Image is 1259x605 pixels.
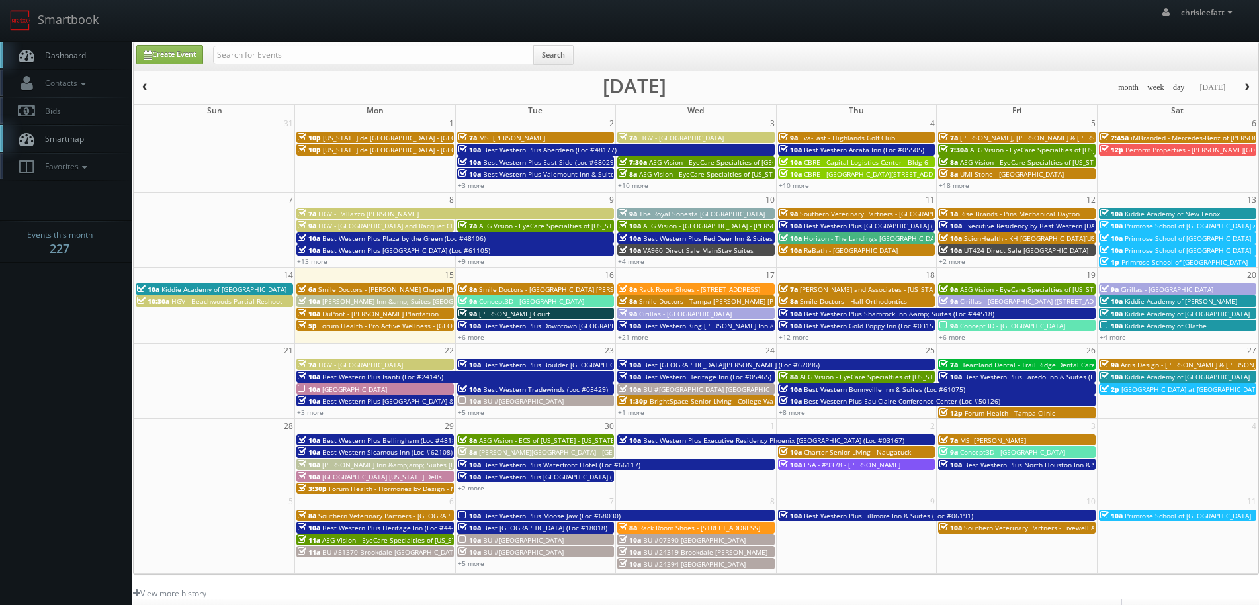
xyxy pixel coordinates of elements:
span: Best Western Sicamous Inn (Loc #62108) [322,447,453,457]
span: 10a [298,309,320,318]
span: Kiddie Academy of [PERSON_NAME] [1125,297,1237,306]
span: BU #[GEOGRAPHIC_DATA] [483,535,564,545]
span: Cirillas - [GEOGRAPHIC_DATA] [1121,285,1213,294]
span: 21 [282,344,294,357]
span: 8a [458,285,477,294]
span: Best Western Plus [GEOGRAPHIC_DATA] (Loc #50153) [483,472,651,481]
span: 7:30a [619,158,647,167]
span: Southern Veterinary Partners - Livewell Animal Urgent Care of [GEOGRAPHIC_DATA] [964,523,1228,532]
span: [GEOGRAPHIC_DATA] [322,385,387,394]
span: 8a [619,523,637,532]
span: Best Western Plus Shamrock Inn &amp; Suites (Loc #44518) [804,309,994,318]
span: Cirillas - [GEOGRAPHIC_DATA] ([STREET_ADDRESS]) [960,297,1118,306]
span: 10a [298,436,320,445]
span: 7:30a [939,145,968,154]
span: 8a [779,297,798,306]
span: Best Western Plus Downtown [GEOGRAPHIC_DATA] (Loc #48199) [483,321,687,330]
span: CBRE - [GEOGRAPHIC_DATA][STREET_ADDRESS][GEOGRAPHIC_DATA] [804,169,1016,179]
span: 10a [298,523,320,532]
span: VA960 Direct Sale MainStay Suites [643,246,754,255]
a: +18 more [939,181,969,190]
span: BU #24394 [GEOGRAPHIC_DATA] [643,559,746,569]
span: 10a [458,511,481,520]
span: 10p [298,145,321,154]
span: 7a [619,133,637,142]
span: BU #[GEOGRAPHIC_DATA] [483,396,564,406]
span: 10a [1100,209,1123,218]
span: Rise Brands - Pins Mechanical Dayton [960,209,1080,218]
span: 8a [619,169,637,179]
span: 9a [619,309,637,318]
span: Smile Doctors - [GEOGRAPHIC_DATA] [PERSON_NAME] Orthodontics [479,285,692,294]
span: Forum Health - Tampa Clinic [965,408,1055,418]
span: Best Western King [PERSON_NAME] Inn & Suites (Loc #62106) [643,321,840,330]
span: UT424 Direct Sale [GEOGRAPHIC_DATA] [964,246,1088,255]
span: Best Western Plus Valemount Inn & Suites (Loc #62120) [483,169,661,179]
span: Best Western Plus East Side (Loc #68029) [483,158,616,167]
span: Smile Doctors - Tampa [PERSON_NAME] [PERSON_NAME] Orthodontics [639,297,863,306]
span: 10a [619,372,641,381]
span: 10a [458,523,481,532]
span: Sat [1171,105,1184,116]
span: Best Western Plus Aberdeen (Loc #48177) [483,145,617,154]
a: +5 more [458,408,484,417]
span: Best [GEOGRAPHIC_DATA] (Loc #18018) [483,523,607,532]
span: 10a [939,372,962,381]
span: 7a [939,436,958,445]
span: 10a [458,460,481,469]
span: MSI [PERSON_NAME] [960,436,1026,445]
span: 10a [458,547,481,557]
span: Kiddie Academy of [GEOGRAPHIC_DATA] [161,285,286,294]
span: Best Western Plus [GEOGRAPHIC_DATA] (Loc #61105) [322,246,490,255]
span: ReBath - [GEOGRAPHIC_DATA] [804,246,898,255]
span: Mon [367,105,384,116]
span: 8a [458,447,477,457]
span: 7a [458,221,477,230]
span: 10a [779,321,802,330]
span: 10a [939,460,962,469]
span: 10a [779,221,802,230]
span: 10a [939,523,962,532]
a: +5 more [458,559,484,568]
span: ScionHealth - KH [GEOGRAPHIC_DATA][US_STATE] [964,234,1120,243]
span: 10a [298,472,320,481]
span: 6 [1250,116,1258,130]
span: 12p [939,408,963,418]
span: 10a [619,246,641,255]
span: 17 [764,268,776,282]
span: Best Western Bonnyville Inn & Suites (Loc #61075) [804,385,965,394]
span: 10a [458,145,481,154]
span: 8a [939,169,958,179]
a: +12 more [779,332,809,342]
span: Best Western Plus Red Deer Inn & Suites (Loc #61062) [643,234,816,243]
span: 9a [939,285,958,294]
span: MSI [PERSON_NAME] [479,133,545,142]
span: AEG Vision - ECS of [US_STATE] - [US_STATE] Valley Family Eye Care [479,436,690,445]
span: 19 [1085,268,1097,282]
span: Rack Room Shoes - [STREET_ADDRESS] [639,285,760,294]
a: +9 more [458,257,484,266]
span: Best Western Plus [GEOGRAPHIC_DATA] & Suites (Loc #61086) [322,396,519,406]
span: 12 [1085,193,1097,207]
span: 11a [298,535,320,545]
span: 10a [779,158,802,167]
span: [US_STATE] de [GEOGRAPHIC_DATA] - [GEOGRAPHIC_DATA] [323,145,505,154]
span: 10a [298,460,320,469]
span: 10p [298,133,321,142]
span: AEG Vision - EyeCare Specialties of [US_STATE] - Carolina Family Vision [960,158,1184,167]
span: 9a [458,309,477,318]
span: 10a [458,360,481,369]
span: 7a [939,360,958,369]
span: Fri [1012,105,1021,116]
span: 1:30p [619,396,648,406]
span: Southern Veterinary Partners - [GEOGRAPHIC_DATA] [318,511,482,520]
span: 11a [298,547,320,557]
span: Kiddie Academy of New Lenox [1125,209,1220,218]
a: +10 more [618,181,648,190]
span: Best [GEOGRAPHIC_DATA][PERSON_NAME] (Loc #62096) [643,360,820,369]
span: Cirillas - [GEOGRAPHIC_DATA] [639,309,732,318]
span: 9a [619,209,637,218]
a: +3 more [458,181,484,190]
span: 10a [458,169,481,179]
span: 9a [939,321,958,330]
